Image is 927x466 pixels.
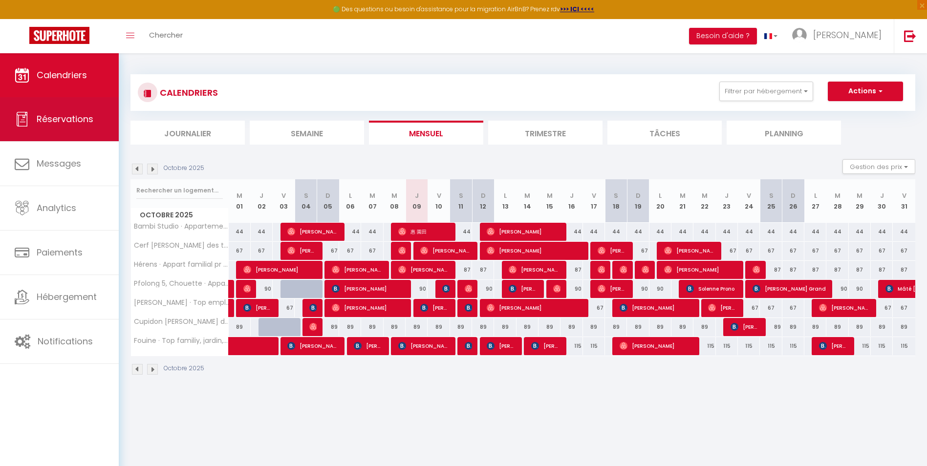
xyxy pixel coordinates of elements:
[738,242,760,260] div: 67
[849,242,871,260] div: 67
[428,179,450,223] th: 10
[849,337,871,355] div: 115
[339,242,361,260] div: 67
[719,82,813,101] button: Filtrer par hébergement
[37,69,87,81] span: Calendriers
[605,223,627,241] div: 44
[642,260,649,279] span: [PERSON_NAME]
[287,337,339,355] span: [PERSON_NAME]
[871,179,893,223] th: 30
[560,5,594,13] strong: >>> ICI <<<<
[671,179,693,223] th: 21
[317,318,339,336] div: 89
[136,182,223,199] input: Rechercher un logement...
[804,242,826,260] div: 67
[893,223,915,241] div: 44
[349,191,352,200] abbr: L
[849,318,871,336] div: 89
[487,298,582,317] span: [PERSON_NAME]
[871,242,893,260] div: 67
[450,223,472,241] div: 44
[309,298,317,317] span: [PERSON_NAME]
[406,280,428,298] div: 90
[826,242,848,260] div: 67
[849,223,871,241] div: 44
[494,179,516,223] th: 13
[504,191,507,200] abbr: L
[243,260,317,279] span: [PERSON_NAME]
[782,223,804,241] div: 44
[782,299,804,317] div: 67
[649,223,671,241] div: 44
[826,318,848,336] div: 89
[893,261,915,279] div: 87
[339,318,361,336] div: 89
[605,179,627,223] th: 18
[893,299,915,317] div: 67
[649,280,671,298] div: 90
[598,241,627,260] span: [PERSON_NAME]
[465,298,472,317] span: [PERSON_NAME]
[524,191,530,200] abbr: M
[38,335,93,347] span: Notifications
[251,179,273,223] th: 02
[437,191,441,200] abbr: V
[332,298,405,317] span: [PERSON_NAME]
[384,318,406,336] div: 89
[415,191,419,200] abbr: J
[769,191,774,200] abbr: S
[406,179,428,223] th: 09
[273,179,295,223] th: 03
[561,261,582,279] div: 87
[361,318,383,336] div: 89
[450,261,472,279] div: 87
[547,191,553,200] abbr: M
[539,179,561,223] th: 15
[317,179,339,223] th: 05
[826,223,848,241] div: 44
[804,223,826,241] div: 44
[664,241,715,260] span: [PERSON_NAME]
[716,223,738,241] div: 44
[570,191,574,200] abbr: J
[487,337,516,355] span: [PERSON_NAME]
[693,223,715,241] div: 44
[332,260,383,279] span: [PERSON_NAME]
[229,223,251,241] div: 44
[287,241,317,260] span: [PERSON_NAME]
[828,82,903,101] button: Actions
[132,242,230,249] span: Cerf [PERSON_NAME] des tout petits parkfree · Vue incroyable 3pc, top situation, [PERSON_NAME] fi...
[857,191,862,200] abbr: M
[583,337,605,355] div: 115
[420,241,472,260] span: [PERSON_NAME]
[37,246,83,258] span: Paiements
[598,279,627,298] span: [PERSON_NAME]
[893,242,915,260] div: 67
[157,82,218,104] h3: CALENDRIERS
[636,191,641,200] abbr: D
[250,121,364,145] li: Semaine
[29,27,89,44] img: Super Booking
[849,280,871,298] div: 90
[760,179,782,223] th: 25
[361,242,383,260] div: 67
[693,179,715,223] th: 22
[583,179,605,223] th: 17
[760,337,782,355] div: 115
[450,318,472,336] div: 89
[760,299,782,317] div: 67
[472,261,494,279] div: 87
[804,261,826,279] div: 87
[731,318,760,336] span: [PERSON_NAME]
[693,318,715,336] div: 89
[531,337,561,355] span: [PERSON_NAME]
[702,191,708,200] abbr: M
[664,260,737,279] span: [PERSON_NAME]
[132,318,230,325] span: Cupidon [PERSON_NAME] des amoureux ❤️ · Rêve,Cupidon love room, PS5, Netflix, free parking
[130,121,245,145] li: Journalier
[605,318,627,336] div: 89
[686,279,737,298] span: Solenne Prono
[871,223,893,241] div: 44
[332,279,405,298] span: [PERSON_NAME]
[804,179,826,223] th: 27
